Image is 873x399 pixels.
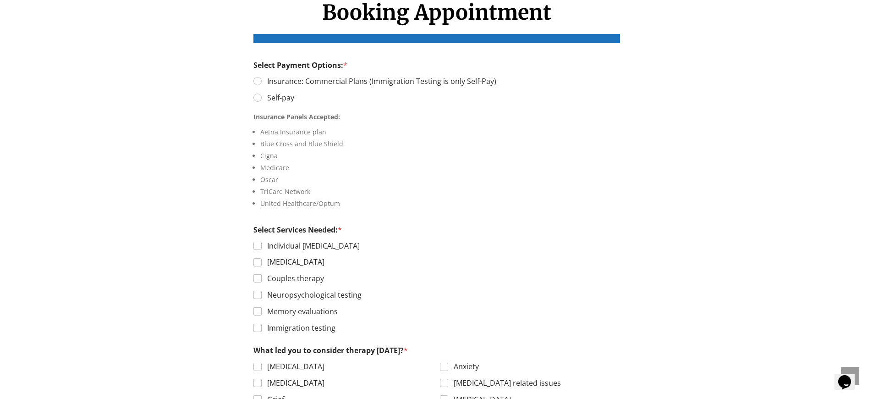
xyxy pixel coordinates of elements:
[260,128,620,136] li: Aetna Insurance plan
[253,346,408,355] legend: What led you to consider therapy [DATE]?
[262,257,324,267] label: [MEDICAL_DATA]
[253,226,342,234] legend: Select Services Needed:
[262,241,360,251] label: Individual [MEDICAL_DATA]
[262,307,338,316] label: Memory evaluations
[253,61,347,70] legend: Select Payment Options:
[835,362,864,390] iframe: chat widget
[448,362,479,371] label: Anxiety
[260,140,620,148] li: Blue Cross and Blue Shield
[260,152,620,160] li: Cigna
[260,200,620,207] li: United Healthcare/Optum
[262,290,362,300] label: Neuropsychological testing
[262,378,324,388] label: [MEDICAL_DATA]
[262,274,324,283] label: Couples therapy
[260,164,620,172] li: Medicare
[260,176,620,183] li: Oscar
[448,378,561,388] label: [MEDICAL_DATA] related issues
[262,77,496,86] label: Insurance: Commercial Plans (Immigration Testing is only Self-Pay)
[262,362,324,371] label: [MEDICAL_DATA]
[262,93,294,103] label: Self-pay
[262,323,335,333] label: Immigration testing
[253,112,340,121] b: Insurance Panels Accepted:
[260,188,620,195] li: TriCare Network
